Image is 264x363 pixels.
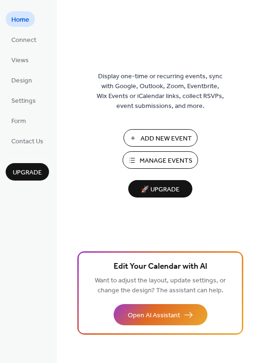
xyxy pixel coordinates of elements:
[11,15,29,25] span: Home
[140,156,192,166] span: Manage Events
[123,151,198,169] button: Manage Events
[97,72,224,111] span: Display one-time or recurring events, sync with Google, Outlook, Zoom, Eventbrite, Wix Events or ...
[6,113,32,128] a: Form
[6,133,49,148] a: Contact Us
[128,311,180,321] span: Open AI Assistant
[11,116,26,126] span: Form
[140,134,192,144] span: Add New Event
[11,96,36,106] span: Settings
[11,137,43,147] span: Contact Us
[6,72,38,88] a: Design
[134,183,187,196] span: 🚀 Upgrade
[11,56,29,66] span: Views
[6,11,35,27] a: Home
[6,163,49,181] button: Upgrade
[11,76,32,86] span: Design
[13,168,42,178] span: Upgrade
[6,92,41,108] a: Settings
[114,260,207,273] span: Edit Your Calendar with AI
[128,180,192,198] button: 🚀 Upgrade
[6,32,42,47] a: Connect
[11,35,36,45] span: Connect
[95,274,226,297] span: Want to adjust the layout, update settings, or change the design? The assistant can help.
[124,129,198,147] button: Add New Event
[114,304,207,325] button: Open AI Assistant
[6,52,34,67] a: Views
